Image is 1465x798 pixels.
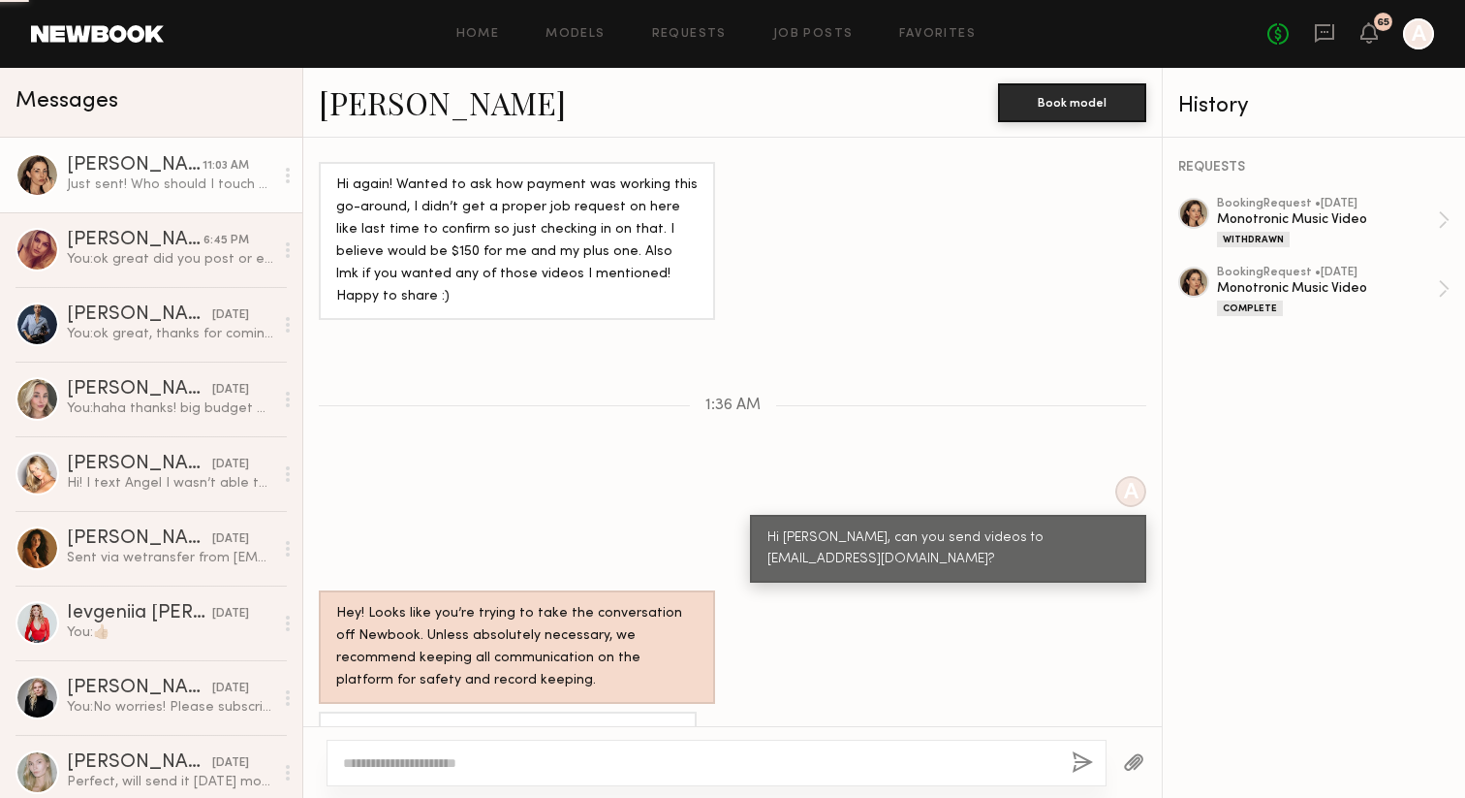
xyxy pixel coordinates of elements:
[67,698,273,717] div: You: No worries! Please subscribe on the band's website to be considered for future opportunities...
[336,175,698,308] div: Hi again! Wanted to ask how payment was working this go-around, I didn’t get a proper job request...
[16,90,118,112] span: Messages
[67,250,273,269] div: You: ok great did you post or email? i wasn’t at the show (staying home with a 12 week old baby!)...
[67,455,212,474] div: [PERSON_NAME]
[336,603,698,692] div: Hey! Looks like you’re trying to take the conversation off Newbook. Unless absolutely necessary, ...
[1217,232,1290,247] div: Withdrawn
[652,28,727,41] a: Requests
[336,724,679,747] div: Just sent! Who should I touch base with re payment?
[1403,18,1434,49] a: A
[998,83,1146,122] button: Book model
[203,157,249,176] div: 11:03 AM
[1178,161,1449,175] div: REQUESTS
[67,380,212,399] div: [PERSON_NAME]
[1217,301,1283,316] div: Complete
[1217,267,1449,316] a: bookingRequest •[DATE]Monotronic Music VideoComplete
[1178,95,1449,117] div: History
[1377,17,1389,28] div: 65
[67,176,273,194] div: Just sent! Who should I touch base with re payment?
[212,754,249,773] div: [DATE]
[773,28,854,41] a: Job Posts
[67,623,273,642] div: You: 👍🏼
[67,305,212,325] div: [PERSON_NAME]
[67,529,212,549] div: [PERSON_NAME]
[203,232,249,250] div: 6:45 PM
[998,93,1146,110] a: Book model
[456,28,500,41] a: Home
[212,680,249,698] div: [DATE]
[1217,198,1438,210] div: booking Request • [DATE]
[705,398,761,414] span: 1:36 AM
[67,399,273,418] div: You: haha thanks! big budget production, something like 30k, the leader of the band (my "boss") i...
[212,381,249,399] div: [DATE]
[67,549,273,567] div: Sent via wetransfer from [EMAIL_ADDRESS][DOMAIN_NAME]
[212,530,249,549] div: [DATE]
[212,306,249,325] div: [DATE]
[67,753,212,773] div: [PERSON_NAME]
[899,28,976,41] a: Favorites
[67,474,273,493] div: Hi! I text Angel I wasn’t able to make it since the address came through last min and I wasn’t ab...
[67,604,212,623] div: Ievgeniia [PERSON_NAME]
[1217,198,1449,247] a: bookingRequest •[DATE]Monotronic Music VideoWithdrawn
[67,156,203,176] div: [PERSON_NAME]
[1217,210,1438,229] div: Monotronic Music Video
[212,605,249,623] div: [DATE]
[1217,279,1438,298] div: Monotronic Music Video
[1217,267,1438,279] div: booking Request • [DATE]
[212,456,249,474] div: [DATE]
[319,81,566,123] a: [PERSON_NAME]
[67,231,203,250] div: [PERSON_NAME]
[545,28,605,41] a: Models
[67,325,273,343] div: You: ok great, thanks for coming! They got tons of great footage and b-roll for upcoming music vi...
[67,773,273,791] div: Perfect, will send it [DATE] morning, thank you:)
[767,527,1129,572] div: Hi [PERSON_NAME], can you send videos to [EMAIL_ADDRESS][DOMAIN_NAME]?
[67,679,212,698] div: [PERSON_NAME]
